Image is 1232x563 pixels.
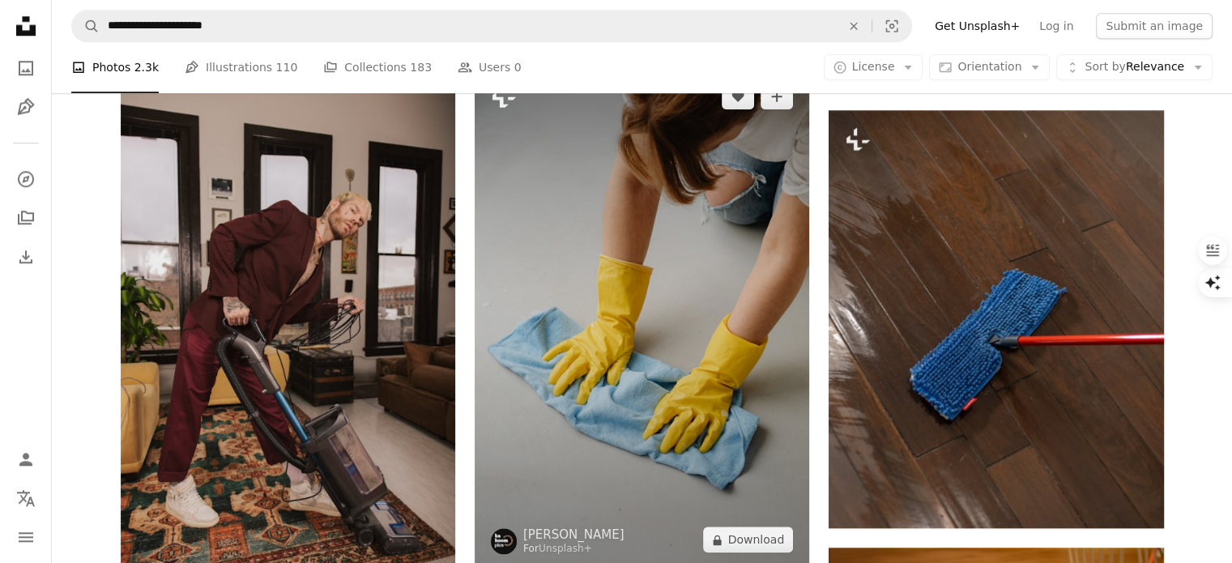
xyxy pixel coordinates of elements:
a: Illustrations 110 [185,42,297,94]
a: [PERSON_NAME] [523,527,625,543]
img: a blue mop with a red handle on a wooden floor [829,110,1163,529]
div: For [523,543,625,556]
a: Illustrations [10,91,42,123]
a: Download History [10,241,42,273]
button: Search Unsplash [72,11,100,41]
a: Collections [10,202,42,234]
button: Clear [836,11,872,41]
a: Home — Unsplash [10,10,42,45]
span: Sort by [1085,61,1125,74]
a: Unsplash+ [539,543,592,554]
button: Add to Collection [761,83,793,109]
button: Like [722,83,754,109]
a: Log in [1030,13,1083,39]
button: Sort byRelevance [1056,55,1213,81]
span: 110 [276,59,298,77]
button: Download [703,527,794,552]
a: a woman in yellow gloves wiping up a blue towel [475,310,809,325]
span: License [852,61,895,74]
span: 0 [514,59,522,77]
a: Get Unsplash+ [925,13,1030,39]
a: Photos [10,52,42,84]
span: 183 [410,59,432,77]
button: Submit an image [1096,13,1213,39]
form: Find visuals sitewide [71,10,912,42]
button: Visual search [872,11,911,41]
button: Menu [10,521,42,553]
a: Users 0 [458,42,522,94]
a: a blue mop with a red handle on a wooden floor [829,312,1163,326]
a: Explore [10,163,42,195]
a: a man in a red suit is using a vacuum [121,319,455,334]
button: License [824,55,923,81]
a: Log in / Sign up [10,443,42,476]
span: Relevance [1085,60,1184,76]
button: Orientation [929,55,1050,81]
span: Orientation [957,61,1021,74]
button: Language [10,482,42,514]
img: Go to Karolina Grabowska's profile [491,528,517,554]
a: Collections 183 [323,42,432,94]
